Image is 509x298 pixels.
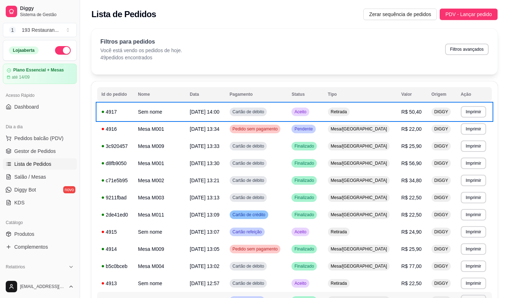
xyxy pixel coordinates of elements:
span: R$ 77,00 [401,263,422,269]
span: Pedido sem pagamento [231,126,279,132]
span: Gestor de Pedidos [14,148,56,155]
span: [DATE] 13:21 [190,178,219,183]
span: Cartão de débito [231,109,266,115]
div: b5c0bceb [101,263,129,270]
a: KDS [3,197,77,208]
span: DIGGY [433,263,450,269]
div: 193 Restauran ... [22,26,59,34]
th: Pagamento [225,87,288,101]
span: [DATE] 14:00 [190,109,219,115]
span: Cartão de crédito [231,212,267,218]
span: DIGGY [433,280,450,286]
div: c71e5b95 [101,177,129,184]
th: Id do pedido [97,87,134,101]
span: Salão / Mesas [14,173,46,180]
span: [DATE] 12:57 [190,280,219,286]
td: Mesa M009 [134,240,185,258]
button: Imprimir [461,260,486,272]
span: Aceito [293,109,308,115]
button: Imprimir [461,209,486,220]
p: Filtros para pedidos [100,38,182,46]
article: até 14/09 [12,74,30,80]
span: Complementos [14,243,48,250]
span: R$ 22,50 [401,195,422,200]
h2: Lista de Pedidos [91,9,156,20]
td: Mesa M001 [134,155,185,172]
span: Aceito [293,229,308,235]
span: R$ 24,90 [401,229,422,235]
span: [DATE] 13:33 [190,143,219,149]
div: Catálogo [3,217,77,228]
span: [DATE] 13:05 [190,246,219,252]
button: Imprimir [461,175,486,186]
span: [DATE] 13:02 [190,263,219,269]
td: Sem nome [134,103,185,120]
th: Tipo [324,87,397,101]
span: Relatórios de vendas [14,275,61,282]
span: DIGGY [433,246,450,252]
button: Filtros avançados [445,44,489,55]
span: DIGGY [433,178,450,183]
div: 4914 [101,245,129,253]
span: Lista de Pedidos [14,160,51,168]
td: Sem nome [134,223,185,240]
button: Imprimir [461,226,486,238]
a: Dashboard [3,101,77,113]
span: KDS [14,199,25,206]
button: [EMAIL_ADDRESS][DOMAIN_NAME] [3,278,77,295]
a: Gestor de Pedidos [3,145,77,157]
span: R$ 22,50 [401,280,422,286]
span: DIGGY [433,126,450,132]
span: Cartão de débito [231,143,266,149]
span: Finalizado [293,178,315,183]
td: Mesa M001 [134,120,185,138]
a: Diggy Botnovo [3,184,77,195]
span: Cartão de débito [231,160,266,166]
span: Retirada [329,229,348,235]
a: Complementos [3,241,77,253]
span: Relatórios [6,264,25,270]
span: [DATE] 13:13 [190,195,219,200]
button: Imprimir [461,278,486,289]
span: DIGGY [433,212,450,218]
th: Nome [134,87,185,101]
a: DiggySistema de Gestão [3,3,77,20]
span: Pendente [293,126,314,132]
a: Produtos [3,228,77,240]
span: Cartão de débito [231,263,266,269]
div: Loja aberta [9,46,39,54]
span: Pedido sem pagamento [231,246,279,252]
td: Mesa M011 [134,206,185,223]
span: DIGGY [433,160,450,166]
span: Mesa/[GEOGRAPHIC_DATA] [329,212,389,218]
td: Mesa M004 [134,258,185,275]
span: Cartão de débito [231,195,266,200]
span: R$ 50,40 [401,109,422,115]
a: Plano Essencial + Mesasaté 14/09 [3,64,77,84]
span: [DATE] 13:30 [190,160,219,166]
td: Sem nome [134,275,185,292]
div: 3c920457 [101,143,129,150]
td: Mesa M002 [134,172,185,189]
span: Mesa/[GEOGRAPHIC_DATA] [329,195,389,200]
div: Dia a dia [3,121,77,133]
span: DIGGY [433,143,450,149]
article: Plano Essencial + Mesas [13,68,64,73]
div: 2de41ed0 [101,211,129,218]
th: Origem [427,87,456,101]
button: Imprimir [461,243,486,255]
span: DIGGY [433,195,450,200]
th: Valor [397,87,427,101]
span: 1 [9,26,16,34]
span: Pedidos balcão (PDV) [14,135,64,142]
p: 49 pedidos encontrados [100,54,182,61]
button: Pedidos balcão (PDV) [3,133,77,144]
span: Mesa/[GEOGRAPHIC_DATA] [329,160,389,166]
span: Finalizado [293,212,315,218]
a: Lista de Pedidos [3,158,77,170]
span: [DATE] 13:09 [190,212,219,218]
span: R$ 56,90 [401,160,422,166]
span: [EMAIL_ADDRESS][DOMAIN_NAME] [20,284,65,289]
span: R$ 25,90 [401,143,422,149]
span: R$ 34,80 [401,178,422,183]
